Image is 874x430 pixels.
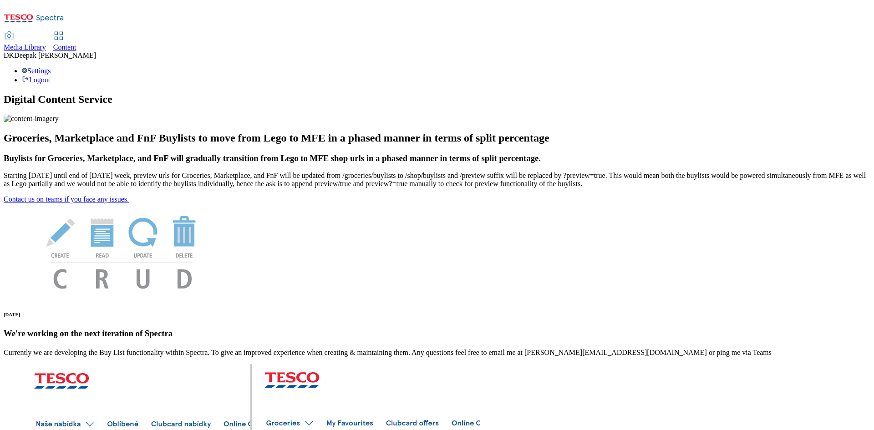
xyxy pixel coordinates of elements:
[4,329,870,339] h3: We're working on the next iteration of Spectra
[4,132,870,144] h2: Groceries, Marketplace and FnF Buylists to move from Lego to MFE in a phased manner in terms of s...
[53,32,76,51] a: Content
[4,153,870,163] h3: Buylists for Groceries, Marketplace, and FnF will gradually transition from Lego to MFE shop urls...
[4,32,46,51] a: Media Library
[4,312,870,317] h6: [DATE]
[4,51,14,59] span: DK
[4,203,240,298] img: News Image
[22,76,50,84] a: Logout
[4,172,870,188] p: Starting [DATE] until end of [DATE] week, preview urls for Groceries, Marketplace, and FnF will b...
[4,43,46,51] span: Media Library
[53,43,76,51] span: Content
[4,349,870,357] p: Currently we are developing the Buy List functionality within Spectra. To give an improved experi...
[4,115,59,123] img: content-imagery
[22,67,51,75] a: Settings
[14,51,96,59] span: Deepak [PERSON_NAME]
[4,195,129,203] a: Contact us on teams if you face any issues.
[4,93,870,106] h1: Digital Content Service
